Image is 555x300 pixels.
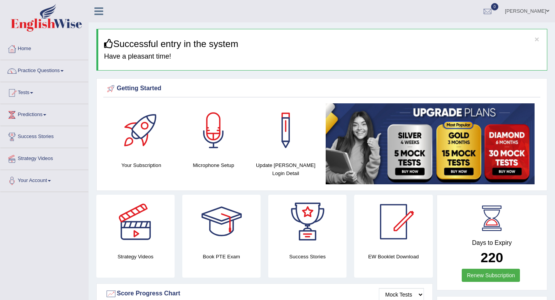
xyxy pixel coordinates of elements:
h4: Success Stories [268,253,346,261]
a: Success Stories [0,126,88,145]
h4: Have a pleasant time! [104,53,541,61]
h4: Book PTE Exam [182,253,261,261]
h4: Update [PERSON_NAME] Login Detail [254,161,318,177]
a: Home [0,38,88,57]
h4: Strategy Videos [96,253,175,261]
a: Strategy Videos [0,148,88,167]
img: small5.jpg [326,103,535,184]
button: × [535,35,539,43]
h4: Your Subscription [109,161,173,169]
div: Getting Started [105,83,538,94]
a: Renew Subscription [462,269,520,282]
a: Predictions [0,104,88,123]
h3: Successful entry in the system [104,39,541,49]
span: 0 [491,3,499,10]
div: Score Progress Chart [105,288,424,300]
h4: EW Booklet Download [354,253,432,261]
h4: Microphone Setup [181,161,246,169]
a: Your Account [0,170,88,189]
a: Practice Questions [0,60,88,79]
b: 220 [481,250,503,265]
h4: Days to Expiry [446,239,539,246]
a: Tests [0,82,88,101]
